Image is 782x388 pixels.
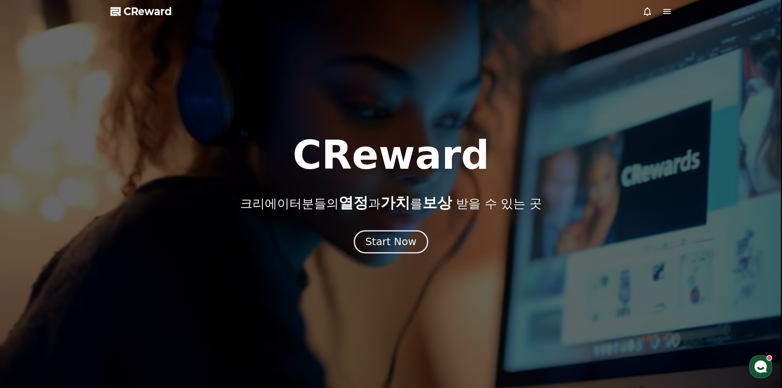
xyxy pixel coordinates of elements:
span: 열정 [339,194,368,211]
p: 크리에이터분들의 과 를 받을 수 있는 곳 [240,195,541,211]
span: CReward [124,5,172,18]
span: 대화 [75,273,85,280]
span: 홈 [26,273,31,279]
span: 보상 [422,194,452,211]
a: CReward [110,5,172,18]
a: 홈 [2,260,54,281]
a: Start Now [355,239,427,247]
span: 가치 [381,194,410,211]
button: Start Now [354,230,428,253]
a: 대화 [54,260,106,281]
div: Start Now [365,235,416,249]
a: 설정 [106,260,158,281]
span: 설정 [127,273,137,279]
h1: CReward [293,135,489,175]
